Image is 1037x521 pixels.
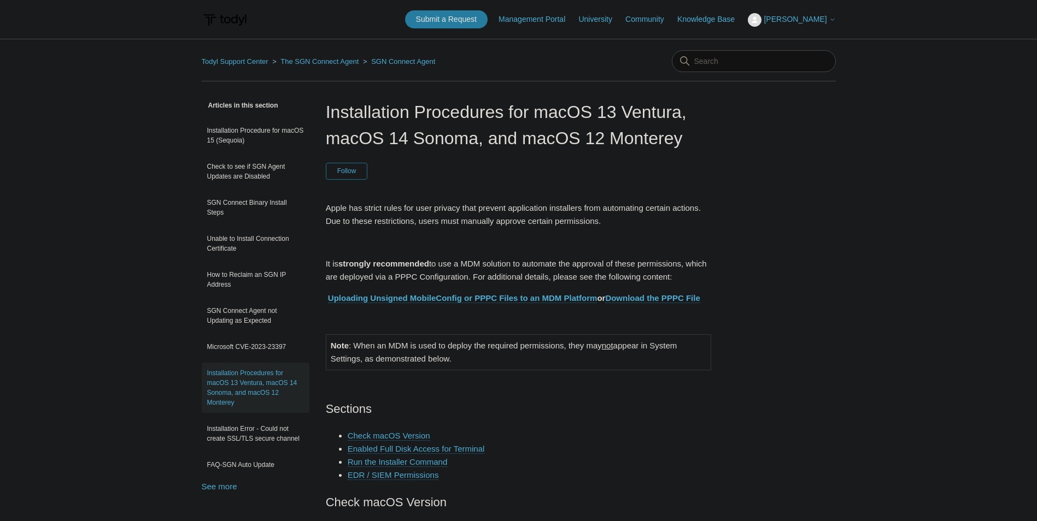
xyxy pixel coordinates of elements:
[361,57,435,66] li: SGN Connect Agent
[202,300,309,331] a: SGN Connect Agent not Updating as Expected
[331,341,349,350] strong: Note
[499,14,576,25] a: Management Portal
[202,57,271,66] li: Todyl Support Center
[202,454,309,475] a: FAQ-SGN Auto Update
[405,10,488,28] a: Submit a Request
[338,259,429,268] strong: strongly recommended
[371,57,435,66] a: SGN Connect Agent
[326,99,712,151] h1: Installation Procedures for macOS 13 Ventura, macOS 14 Sonoma, and macOS 12 Monterey
[326,334,711,370] td: : When an MDM is used to deploy the required permissions, they may appear in System Settings, as ...
[672,50,836,72] input: Search
[202,57,268,66] a: Todyl Support Center
[605,293,700,303] a: Download the PPPC File
[202,156,309,187] a: Check to see if SGN Agent Updates are Disabled
[348,470,439,480] a: EDR / SIEM Permissions
[202,10,248,30] img: Todyl Support Center Help Center home page
[348,444,485,454] a: Enabled Full Disk Access for Terminal
[348,431,430,441] a: Check macOS Version
[202,192,309,223] a: SGN Connect Binary Install Steps
[326,163,368,179] button: Follow Article
[202,418,309,449] a: Installation Error - Could not create SSL/TLS secure channel
[202,264,309,295] a: How to Reclaim an SGN IP Address
[328,293,597,303] a: Uploading Unsigned MobileConfig or PPPC Files to an MDM Platform
[326,493,712,512] h2: Check macOS Version
[270,57,361,66] li: The SGN Connect Agent
[764,15,827,23] span: [PERSON_NAME]
[202,102,278,109] span: Articles in this section
[326,257,712,283] p: It is to use a MDM solution to automate the approval of these permissions, which are deployed via...
[326,202,712,228] p: Apple has strict rules for user privacy that prevent application installers from automating certa...
[748,13,835,27] button: [PERSON_NAME]
[280,57,359,66] a: The SGN Connect Agent
[202,482,237,491] a: See more
[202,363,309,413] a: Installation Procedures for macOS 13 Ventura, macOS 14 Sonoma, and macOS 12 Monterey
[602,341,613,350] span: not
[625,14,675,25] a: Community
[578,14,623,25] a: University
[202,120,309,151] a: Installation Procedure for macOS 15 (Sequoia)
[348,457,448,467] a: Run the Installer Command
[677,14,746,25] a: Knowledge Base
[202,228,309,259] a: Unable to Install Connection Certificate
[326,399,712,418] h2: Sections
[328,293,700,303] strong: or
[202,336,309,357] a: Microsoft CVE-2023-23397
